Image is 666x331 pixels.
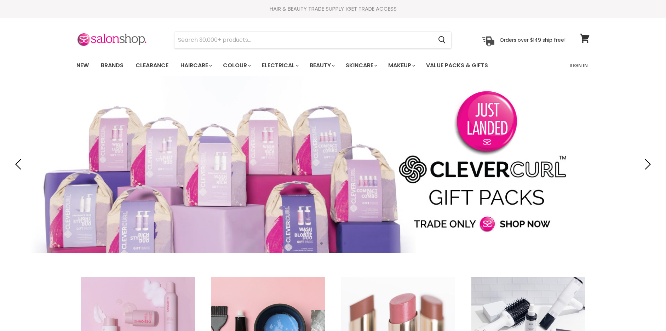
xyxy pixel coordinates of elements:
[340,58,381,73] a: Skincare
[130,58,174,73] a: Clearance
[218,58,255,73] a: Colour
[565,58,592,73] a: Sign In
[320,242,323,245] li: Page dot 1
[344,242,346,245] li: Page dot 4
[500,36,565,43] p: Orders over $149 ship free!
[432,32,451,48] button: Search
[639,157,654,171] button: Next
[71,55,529,76] ul: Main menu
[336,242,338,245] li: Page dot 3
[383,58,419,73] a: Makeup
[257,58,303,73] a: Electrical
[304,58,339,73] a: Beauty
[71,58,94,73] a: New
[174,32,432,48] input: Search
[175,58,216,73] a: Haircare
[328,242,331,245] li: Page dot 2
[347,5,397,12] a: GET TRADE ACCESS
[12,157,27,171] button: Previous
[68,5,598,12] div: HAIR & BEAUTY TRADE SUPPLY |
[174,32,452,48] form: Product
[421,58,493,73] a: Value Packs & Gifts
[68,55,598,76] nav: Main
[96,58,129,73] a: Brands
